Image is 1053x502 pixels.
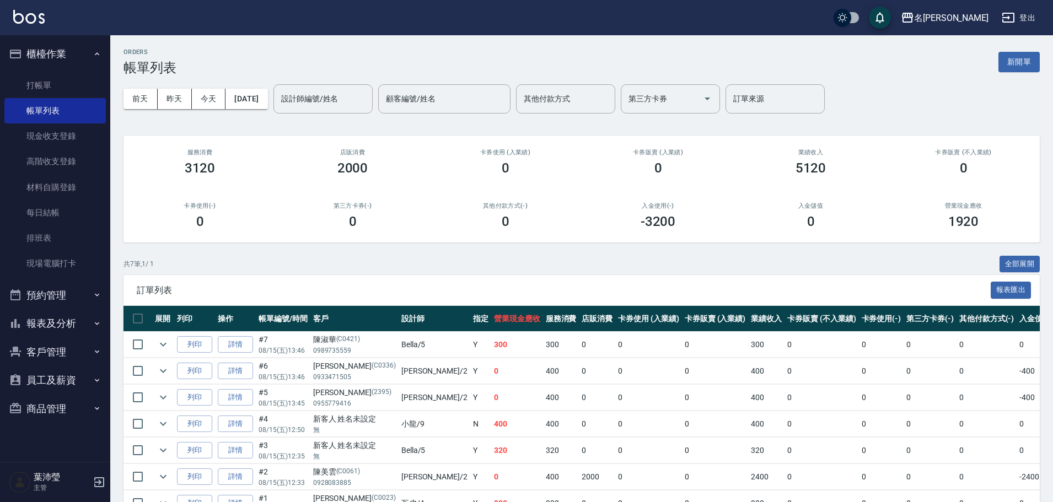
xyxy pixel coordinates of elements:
[349,214,357,229] h3: 0
[900,202,1027,209] h2: 營業現金應收
[256,332,310,358] td: #7
[682,332,749,358] td: 0
[957,332,1017,358] td: 0
[543,411,579,437] td: 400
[957,464,1017,490] td: 0
[859,385,904,411] td: 0
[615,411,682,437] td: 0
[218,389,253,406] a: 詳情
[177,442,212,459] button: 列印
[785,411,858,437] td: 0
[4,98,106,123] a: 帳單列表
[155,468,171,485] button: expand row
[579,464,615,490] td: 2000
[155,363,171,379] button: expand row
[313,387,396,398] div: [PERSON_NAME]
[998,52,1040,72] button: 新開單
[399,411,470,437] td: 小龍 /9
[682,411,749,437] td: 0
[442,202,568,209] h2: 其他付款方式(-)
[177,415,212,433] button: 列印
[859,438,904,463] td: 0
[957,438,1017,463] td: 0
[579,306,615,332] th: 店販消費
[579,358,615,384] td: 0
[442,149,568,156] h2: 卡券使用 (入業績)
[615,306,682,332] th: 卡券使用 (入業績)
[218,415,253,433] a: 詳情
[4,395,106,423] button: 商品管理
[470,411,491,437] td: N
[155,336,171,353] button: expand row
[289,149,416,156] h2: 店販消費
[785,358,858,384] td: 0
[748,358,785,384] td: 400
[313,334,396,346] div: 陳淑華
[4,281,106,310] button: 預約管理
[998,56,1040,67] a: 新開單
[4,149,106,174] a: 高階收支登錄
[192,89,226,109] button: 今天
[491,385,543,411] td: 0
[123,48,176,56] h2: ORDERS
[579,411,615,437] td: 0
[859,411,904,437] td: 0
[313,372,396,382] p: 0933471505
[682,438,749,463] td: 0
[491,332,543,358] td: 300
[470,464,491,490] td: Y
[957,385,1017,411] td: 0
[152,306,174,332] th: 展開
[34,483,90,493] p: 主管
[785,438,858,463] td: 0
[615,438,682,463] td: 0
[502,214,509,229] h3: 0
[399,385,470,411] td: [PERSON_NAME] /2
[399,306,470,332] th: 設計師
[177,363,212,380] button: 列印
[748,149,874,156] h2: 業績收入
[904,332,957,358] td: 0
[615,332,682,358] td: 0
[785,464,858,490] td: 0
[491,306,543,332] th: 營業現金應收
[904,411,957,437] td: 0
[218,442,253,459] a: 詳情
[34,472,90,483] h5: 葉沛瑩
[699,90,716,107] button: Open
[914,11,988,25] div: 名[PERSON_NAME]
[9,471,31,493] img: Person
[615,358,682,384] td: 0
[904,464,957,490] td: 0
[470,438,491,463] td: Y
[337,160,368,176] h3: 2000
[543,332,579,358] td: 300
[259,346,308,355] p: 08/15 (五) 13:46
[185,160,216,176] h3: 3120
[682,306,749,332] th: 卡券販賣 (入業績)
[579,385,615,411] td: 0
[177,468,212,485] button: 列印
[155,442,171,458] button: expand row
[215,306,256,332] th: 操作
[748,332,785,358] td: 300
[682,385,749,411] td: 0
[155,415,171,432] button: expand row
[796,160,826,176] h3: 5120
[259,451,308,461] p: 08/15 (五) 12:35
[123,60,176,75] h3: 帳單列表
[158,89,192,109] button: 昨天
[859,332,904,358] td: 0
[174,306,215,332] th: 列印
[470,306,491,332] th: 指定
[256,306,310,332] th: 帳單編號/時間
[579,438,615,463] td: 0
[957,411,1017,437] td: 0
[313,413,396,425] div: 新客人 姓名未設定
[904,306,957,332] th: 第三方卡券(-)
[137,285,991,296] span: 訂單列表
[399,464,470,490] td: [PERSON_NAME] /2
[869,7,891,29] button: save
[595,149,721,156] h2: 卡券販賣 (入業績)
[310,306,399,332] th: 客戶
